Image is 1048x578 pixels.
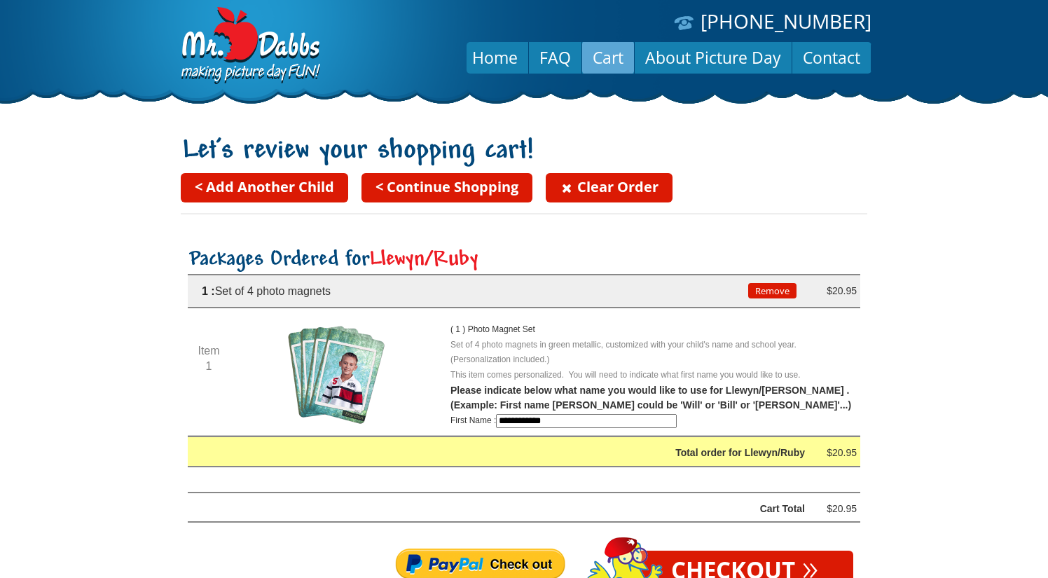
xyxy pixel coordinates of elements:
a: < Continue Shopping [361,173,532,202]
div: Remove [748,282,790,300]
a: Home [462,41,528,74]
span: » [802,559,818,574]
h1: Let’s review your shopping cart! [181,135,867,167]
div: $20.95 [815,500,857,518]
div: Set of 4 photo magnets [188,282,748,300]
p: ( 1 ) Photo Magnet Set [450,322,591,338]
span: Llewyn/Ruby [370,249,478,271]
a: < Add Another Child [181,173,348,202]
div: $20.95 [815,444,857,462]
div: First Name : [450,415,677,425]
p: Set of 4 photo magnets in green metallic, customized with your child's name and school year. (Per... [450,338,836,368]
a: Cart [582,41,634,74]
a: About Picture Day [635,41,792,74]
a: FAQ [529,41,581,74]
a: [PHONE_NUMBER] [701,8,871,34]
img: item image [282,322,387,427]
h2: Packages Ordered for [188,248,860,273]
a: Contact [792,41,871,74]
a: Clear Order [546,173,673,202]
p: This item comes personalized. You will need to indicate what first name you would like to use. [450,368,836,383]
div: Total order for Llewyn/Ruby [223,444,805,462]
div: $20.95 [815,282,857,300]
span: 1 : [202,285,215,297]
div: Cart Total [223,500,805,518]
img: Dabbs Company [177,7,322,85]
button: Remove [748,283,797,298]
i: (Example: First name [PERSON_NAME] could be 'Will' or 'Bill' or '[PERSON_NAME]'...) [450,399,851,411]
div: Item 1 [188,343,230,373]
div: Please indicate below what name you would like to use for Llewyn/[PERSON_NAME] . [450,383,906,413]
